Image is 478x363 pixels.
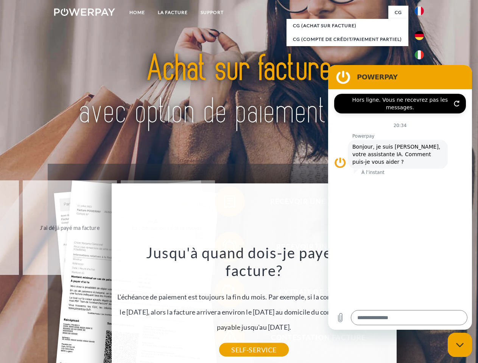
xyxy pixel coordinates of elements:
[328,65,472,330] iframe: Fenêtre de messagerie
[286,19,408,33] a: CG (achat sur facture)
[72,36,406,145] img: title-powerpay_fr.svg
[116,244,392,280] h3: Jusqu'à quand dois-je payer ma facture?
[388,6,408,19] a: CG
[448,333,472,357] iframe: Bouton de lancement de la fenêtre de messagerie, conversation en cours
[151,6,194,19] a: LA FACTURE
[415,31,424,40] img: de
[123,6,151,19] a: Home
[54,8,115,16] img: logo-powerpay-white.svg
[286,33,408,46] a: CG (Compte de crédit/paiement partiel)
[194,6,230,19] a: Support
[415,6,424,16] img: fr
[219,343,288,357] a: SELF-SERVICE
[116,244,392,350] div: L'échéance de paiement est toujours la fin du mois. Par exemple, si la commande a été passée le [...
[27,222,112,233] div: J'ai déjà payé ma facture
[415,50,424,59] img: it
